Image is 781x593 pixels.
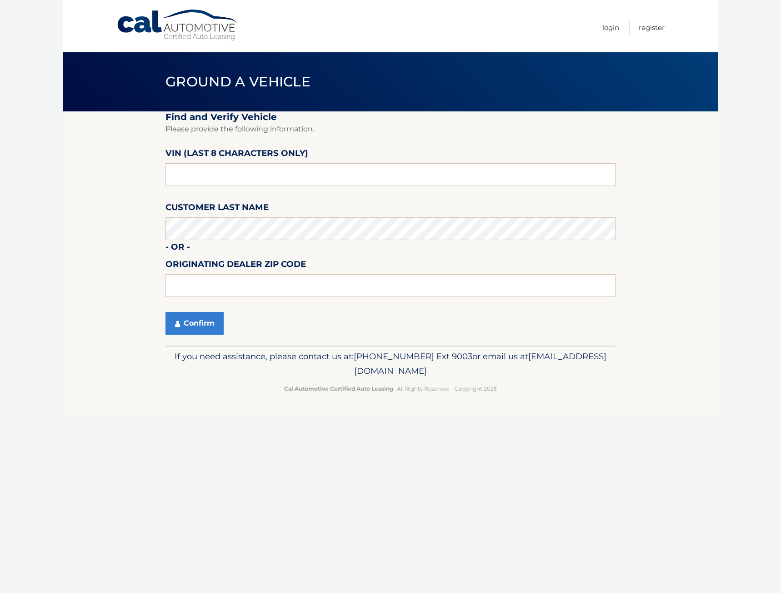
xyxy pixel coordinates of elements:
[171,349,610,378] p: If you need assistance, please contact us at: or email us at
[602,20,619,35] a: Login
[354,351,472,362] span: [PHONE_NUMBER] Ext 9003
[165,146,308,163] label: VIN (last 8 characters only)
[165,312,224,335] button: Confirm
[116,9,239,41] a: Cal Automotive
[284,385,393,392] strong: Cal Automotive Certified Auto Leasing
[165,111,616,123] h2: Find and Verify Vehicle
[165,73,310,90] span: Ground a Vehicle
[171,384,610,393] p: - All Rights Reserved - Copyright 2025
[165,240,190,257] label: - or -
[639,20,665,35] a: Register
[165,257,306,274] label: Originating Dealer Zip Code
[165,201,269,217] label: Customer Last Name
[165,123,616,136] p: Please provide the following information.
